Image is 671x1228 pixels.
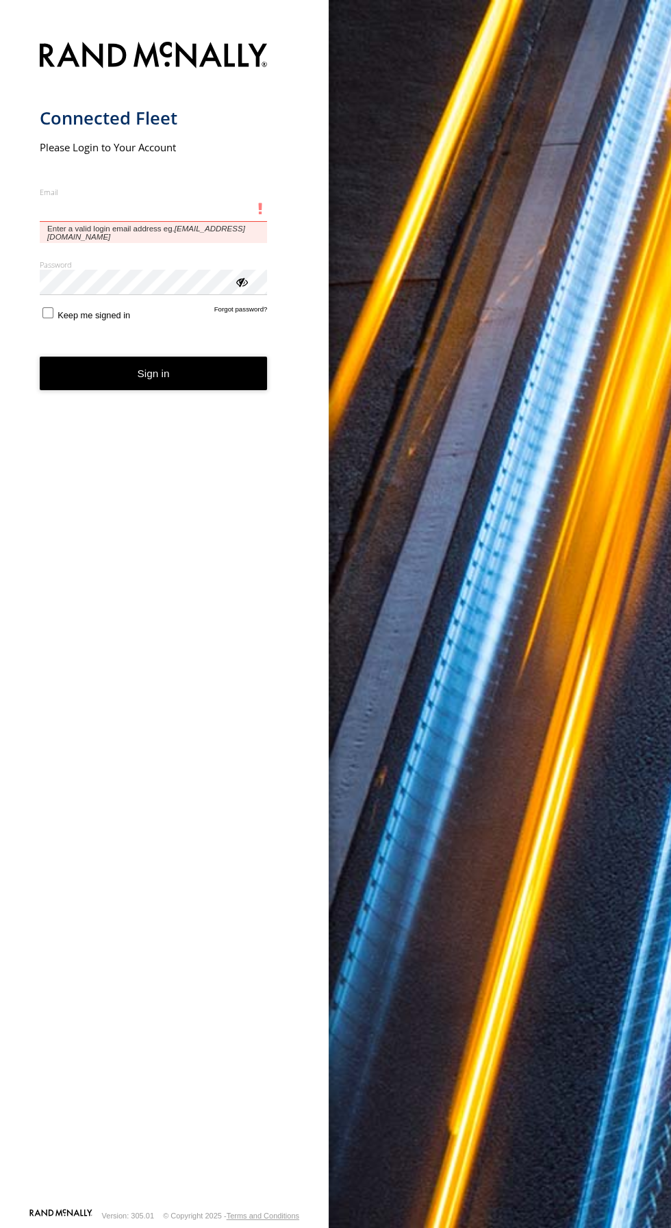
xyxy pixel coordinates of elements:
[40,187,268,197] label: Email
[40,357,268,390] button: Sign in
[234,274,248,288] div: ViewPassword
[40,259,268,270] label: Password
[42,307,53,318] input: Keep me signed in
[40,34,290,1207] form: main
[58,310,130,320] span: Keep me signed in
[214,305,268,320] a: Forgot password?
[40,222,268,243] span: Enter a valid login email address eg.
[102,1212,154,1220] div: Version: 305.01
[40,140,268,154] h2: Please Login to Your Account
[40,39,268,74] img: Rand McNally
[163,1212,299,1220] div: © Copyright 2025 -
[47,225,245,241] em: [EMAIL_ADDRESS][DOMAIN_NAME]
[227,1212,299,1220] a: Terms and Conditions
[40,107,268,129] h1: Connected Fleet
[29,1209,92,1223] a: Visit our Website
